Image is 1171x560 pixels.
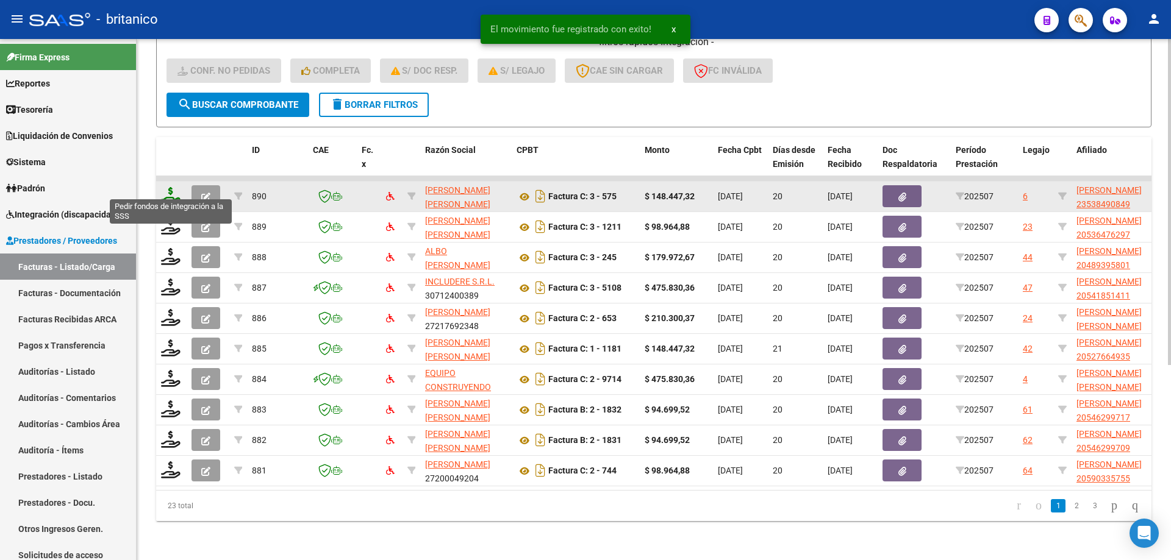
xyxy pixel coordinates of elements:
[1023,342,1033,356] div: 42
[252,283,267,292] span: 887
[1023,403,1033,417] div: 61
[380,58,469,83] button: S/ Doc Resp.
[1049,495,1067,516] li: page 1
[10,12,24,26] mat-icon: menu
[773,405,782,414] span: 20
[773,191,782,201] span: 20
[6,129,113,143] span: Liquidación de Convenios
[828,313,853,323] span: [DATE]
[718,191,743,201] span: [DATE]
[576,65,663,76] span: CAE SIN CARGAR
[252,374,267,384] span: 884
[517,145,539,155] span: CPBT
[313,145,329,155] span: CAE
[548,253,617,263] strong: Factura C: 3 - 245
[1018,137,1053,191] datatable-header-cell: Legajo
[645,145,670,155] span: Monto
[252,405,267,414] span: 883
[1023,220,1033,234] div: 23
[662,18,686,40] button: x
[828,145,862,169] span: Fecha Recibido
[1011,499,1026,512] a: go to first page
[6,208,119,221] span: Integración (discapacidad)
[252,222,267,232] span: 889
[718,283,743,292] span: [DATE]
[330,99,418,110] span: Borrar Filtros
[1072,137,1169,191] datatable-header-cell: Afiliado
[1023,281,1033,295] div: 47
[718,313,743,323] span: [DATE]
[718,435,743,445] span: [DATE]
[425,183,507,209] div: 27306033269
[490,23,651,35] span: El movimiento fue registrado con exito!
[301,65,360,76] span: Completa
[252,191,267,201] span: 890
[1023,190,1028,204] div: 6
[425,244,507,270] div: 20170057857
[548,466,617,476] strong: Factura C: 2 - 744
[1126,499,1144,512] a: go to last page
[828,466,853,475] span: [DATE]
[951,137,1018,191] datatable-header-cell: Período Prestación
[6,155,46,169] span: Sistema
[6,234,117,247] span: Prestadores / Proveedores
[6,182,45,195] span: Padrón
[425,397,507,422] div: 20177096564
[425,216,490,239] span: [PERSON_NAME] [PERSON_NAME]
[167,35,1141,49] h4: - filtros rápidos Integración -
[6,51,70,64] span: Firma Express
[645,405,690,414] strong: $ 94.699,52
[532,217,548,236] i: Descargar documento
[1076,368,1142,406] span: [PERSON_NAME] [PERSON_NAME] 20504368700
[319,93,429,117] button: Borrar Filtros
[645,344,695,353] strong: $ 148.447,32
[1076,307,1142,345] span: [PERSON_NAME] [PERSON_NAME] 20453219306
[956,374,994,384] span: 202507
[478,58,556,83] button: S/ legajo
[645,283,695,292] strong: $ 475.830,36
[167,58,281,83] button: Conf. no pedidas
[425,307,490,317] span: [PERSON_NAME]
[357,137,381,191] datatable-header-cell: Fc. x
[247,137,308,191] datatable-header-cell: ID
[718,374,743,384] span: [DATE]
[330,97,345,112] mat-icon: delete
[828,344,853,353] span: [DATE]
[177,65,270,76] span: Conf. no pedidas
[1076,246,1142,270] span: [PERSON_NAME] 20489395801
[548,405,621,415] strong: Factura B: 2 - 1832
[425,277,495,286] span: INCLUDERE S.R.L.
[773,466,782,475] span: 20
[1076,429,1142,453] span: [PERSON_NAME] 20546299709
[1076,216,1142,239] span: [PERSON_NAME] 20536476297
[252,344,267,353] span: 885
[548,436,621,445] strong: Factura B: 2 - 1831
[1076,145,1107,155] span: Afiliado
[1023,372,1028,386] div: 4
[1076,399,1142,422] span: [PERSON_NAME] 20546299717
[532,339,548,358] i: Descargar documento
[878,137,951,191] datatable-header-cell: Doc Respaldatoria
[96,6,158,33] span: - britanico
[823,137,878,191] datatable-header-cell: Fecha Recibido
[177,99,298,110] span: Buscar Comprobante
[548,314,617,324] strong: Factura C: 2 - 653
[489,65,545,76] span: S/ legajo
[773,374,782,384] span: 20
[512,137,640,191] datatable-header-cell: CPBT
[167,93,309,117] button: Buscar Comprobante
[718,222,743,232] span: [DATE]
[532,308,548,328] i: Descargar documento
[773,222,782,232] span: 20
[425,458,507,483] div: 27200049204
[532,461,548,480] i: Descargar documento
[671,24,676,35] span: x
[956,466,994,475] span: 202507
[773,344,782,353] span: 21
[768,137,823,191] datatable-header-cell: Días desde Emisión
[956,145,998,169] span: Período Prestación
[828,252,853,262] span: [DATE]
[1023,311,1033,325] div: 24
[956,252,994,262] span: 202507
[1087,499,1102,512] a: 3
